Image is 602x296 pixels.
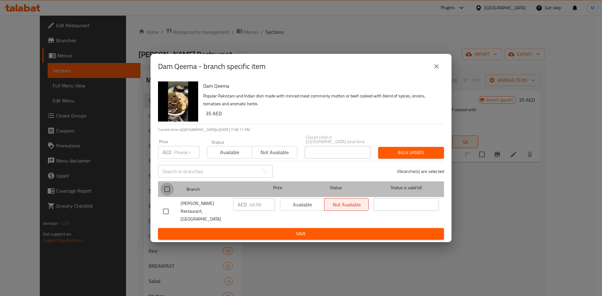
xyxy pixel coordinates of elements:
[210,148,250,157] span: Available
[252,146,297,158] button: Not available
[378,147,444,158] button: Bulk update
[238,201,247,208] p: AED
[257,184,298,192] span: Price
[174,146,199,158] input: Please enter price
[383,149,439,157] span: Bulk update
[158,81,198,122] img: Dam Qeema
[203,92,439,108] p: Popular Pakistani and Indian dish made with minced meat commonly mutton or beef cooked with blend...
[429,59,444,74] button: close
[397,168,444,174] p: 0 branche(s) are selected
[203,81,439,90] h6: Dam Qeema
[181,200,228,223] span: [PERSON_NAME] Restaurant, [GEOGRAPHIC_DATA]
[163,230,439,238] span: Save
[158,165,258,178] input: Search in branches
[249,198,275,211] input: Please enter price
[255,148,294,157] span: Not available
[374,184,439,192] span: Status is valid till
[207,146,252,158] button: Available
[158,127,444,132] p: Current time in [GEOGRAPHIC_DATA] is [DATE] 7:08:11 PM
[304,184,369,192] span: Status
[187,185,252,193] span: Branch
[162,148,172,156] p: AED
[206,109,439,118] h6: 35 AED
[158,61,266,71] h2: Dam Qeema - branch specific item
[158,228,444,240] button: Save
